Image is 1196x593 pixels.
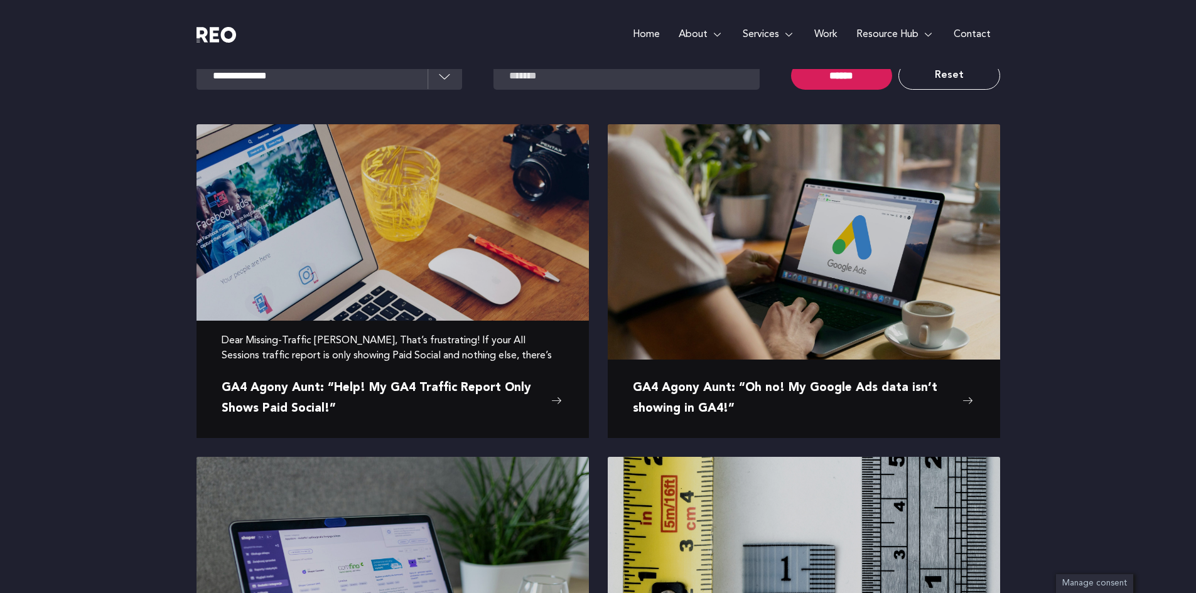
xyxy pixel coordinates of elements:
[222,378,545,419] span: GA4 Agony Aunt: “Help! My GA4 Traffic Report Only Shows Paid Social!”
[1062,579,1127,587] span: Manage consent
[633,378,956,419] span: GA4 Agony Aunt: “Oh no! My Google Ads data isn’t showing in GA4!”
[222,378,564,419] a: GA4 Agony Aunt: “Help! My GA4 Traffic Report Only Shows Paid Social!”
[222,333,564,363] p: Dear Missing-Traffic [PERSON_NAME], That’s frustrating! If your All Sessions traffic report is on...
[898,61,999,90] a: Reset
[633,378,975,419] a: GA4 Agony Aunt: “Oh no! My Google Ads data isn’t showing in GA4!”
